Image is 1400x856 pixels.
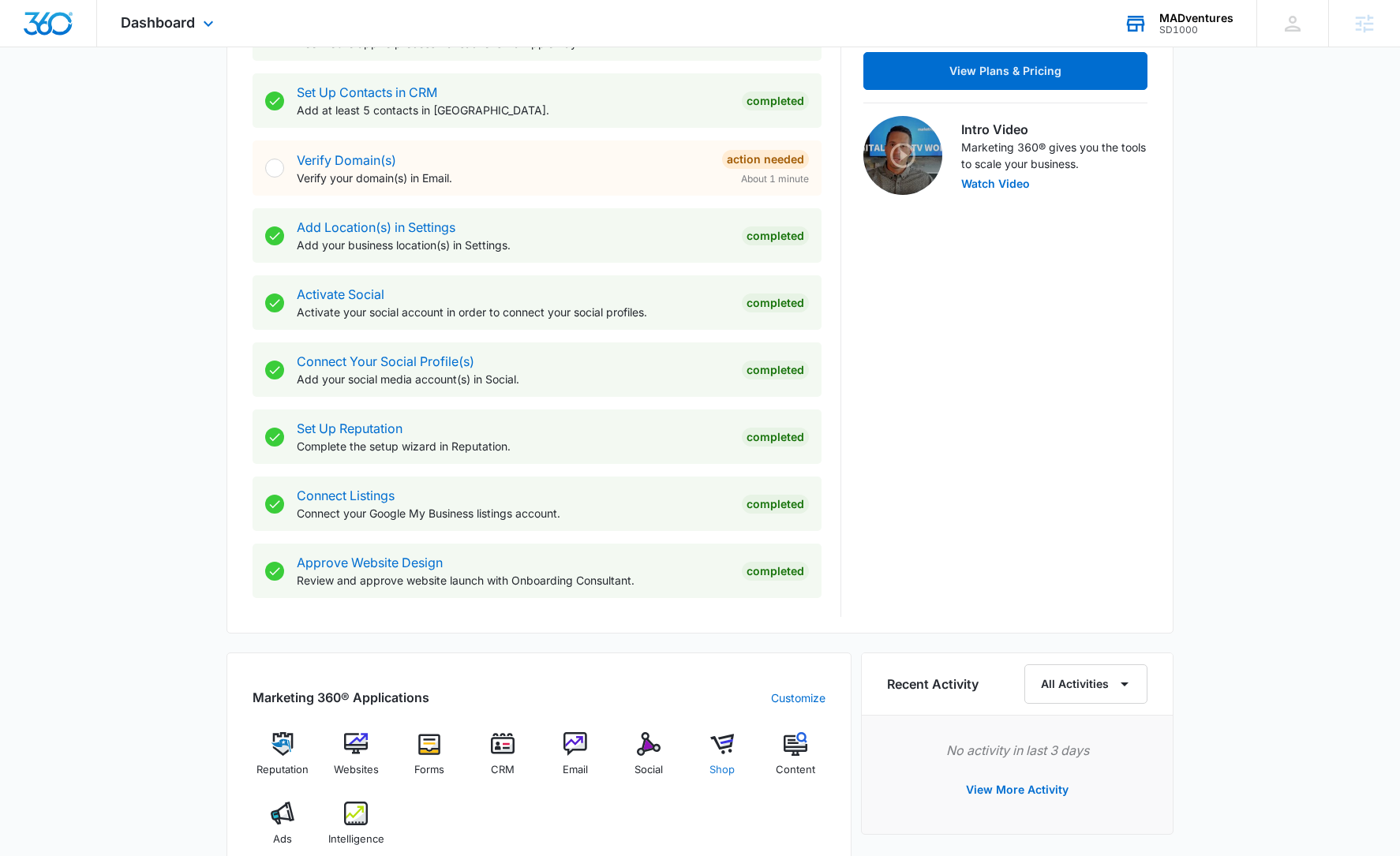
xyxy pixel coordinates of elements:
[742,226,809,245] div: Completed
[297,84,437,100] a: Set Up Contacts in CRM
[765,732,825,789] a: Content
[961,120,1147,139] h3: Intro Video
[414,762,444,778] span: Forms
[961,178,1030,189] button: Watch Video
[297,102,729,118] p: Add at least 5 contacts in [GEOGRAPHIC_DATA].
[887,675,979,693] h6: Recent Activity
[863,52,1147,90] button: View Plans & Pricing
[776,762,815,778] span: Content
[742,293,809,312] div: Completed
[328,832,384,847] span: Intelligence
[634,762,663,778] span: Social
[472,732,533,789] a: CRM
[297,371,729,387] p: Add your social media account(s) in Social.
[297,237,729,253] p: Add your business location(s) in Settings.
[619,732,679,789] a: Social
[297,505,729,521] p: Connect your Google My Business listings account.
[297,286,384,302] a: Activate Social
[253,688,429,707] h2: Marketing 360® Applications
[253,732,313,789] a: Reputation
[961,139,1147,172] p: Marketing 360® gives you the tools to scale your business.
[742,92,809,110] div: Completed
[692,732,753,789] a: Shop
[334,762,379,778] span: Websites
[1159,12,1233,24] div: account name
[297,152,396,168] a: Verify Domain(s)
[950,771,1084,809] button: View More Activity
[297,572,729,589] p: Review and approve website launch with Onboarding Consultant.
[742,562,809,581] div: Completed
[297,170,709,186] p: Verify your domain(s) in Email.
[297,438,729,454] p: Complete the setup wizard in Reputation.
[297,488,395,503] a: Connect Listings
[709,762,735,778] span: Shop
[1159,24,1233,36] div: account id
[563,762,588,778] span: Email
[297,353,474,369] a: Connect Your Social Profile(s)
[742,495,809,514] div: Completed
[297,555,443,570] a: Approve Website Design
[297,421,402,436] a: Set Up Reputation
[1024,664,1147,704] button: All Activities
[273,832,292,847] span: Ads
[256,762,309,778] span: Reputation
[491,762,515,778] span: CRM
[863,116,942,195] img: Intro Video
[326,732,387,789] a: Websites
[545,732,606,789] a: Email
[887,741,1147,760] p: No activity in last 3 days
[399,732,460,789] a: Forms
[741,172,809,186] span: About 1 minute
[722,150,809,169] div: Action Needed
[297,219,455,235] a: Add Location(s) in Settings
[297,304,729,320] p: Activate your social account in order to connect your social profiles.
[121,14,195,31] span: Dashboard
[742,361,809,379] div: Completed
[742,428,809,447] div: Completed
[771,690,825,706] a: Customize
